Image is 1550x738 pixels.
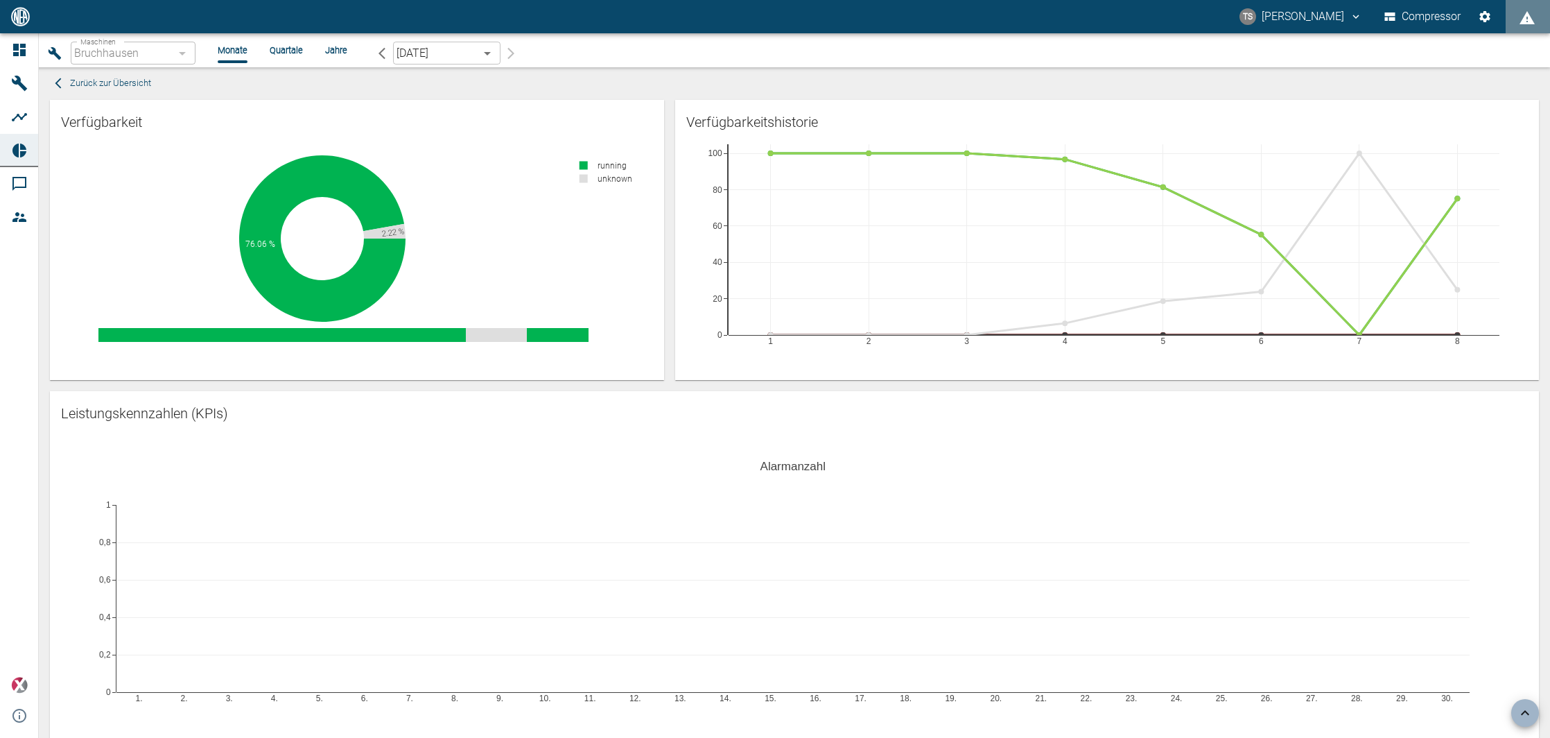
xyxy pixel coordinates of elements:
[10,7,31,26] img: logo
[1239,8,1256,25] div: TS
[218,44,247,57] li: Monate
[1382,4,1464,29] button: Compressor
[11,677,28,694] img: Xplore Logo
[270,44,303,57] li: Quartale
[393,42,500,65] div: [DATE]
[61,402,1528,424] div: Leistungskennzahlen (KPIs)
[325,44,347,57] li: Jahre
[61,111,653,133] div: Verfügbarkeit
[80,37,116,46] span: Maschinen
[369,42,393,65] button: arrow-back
[70,76,151,92] span: Zurück zur Übersicht
[71,42,195,65] div: Bruchhausen
[1237,4,1364,29] button: timo.streitbuerger@arcanum-energy.de
[1472,4,1497,29] button: Einstellungen
[686,111,1528,133] div: Verfügbarkeitshistorie
[1511,699,1539,727] button: scroll back to top
[50,73,155,94] button: Zurück zur Übersicht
